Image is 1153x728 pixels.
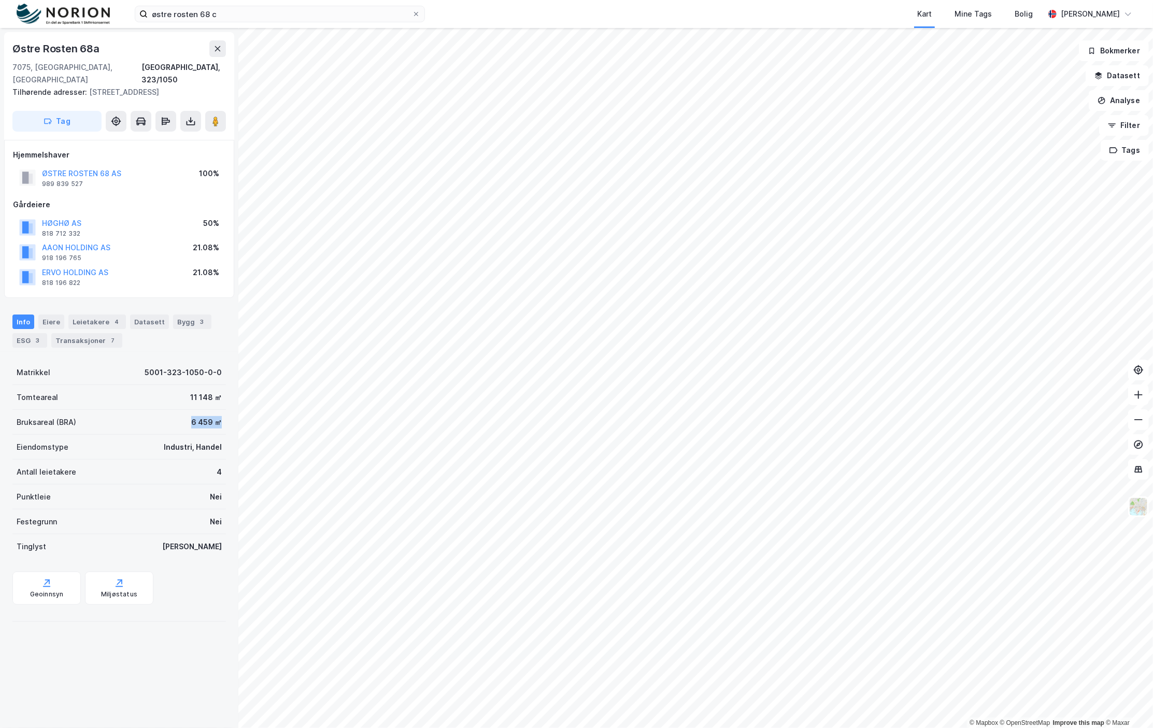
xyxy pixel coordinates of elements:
[145,366,222,379] div: 5001-323-1050-0-0
[68,315,126,329] div: Leietakere
[917,8,932,20] div: Kart
[190,391,222,404] div: 11 148 ㎡
[191,416,222,429] div: 6 459 ㎡
[42,254,81,262] div: 918 196 765
[42,230,80,238] div: 818 712 332
[130,315,169,329] div: Datasett
[1089,90,1149,111] button: Analyse
[210,491,222,503] div: Nei
[42,279,80,287] div: 818 196 822
[33,335,43,346] div: 3
[108,335,118,346] div: 7
[1129,497,1148,517] img: Z
[12,111,102,132] button: Tag
[1099,115,1149,136] button: Filter
[1079,40,1149,61] button: Bokmerker
[17,540,46,553] div: Tinglyst
[148,6,412,22] input: Søk på adresse, matrikkel, gårdeiere, leietakere eller personer
[30,590,64,598] div: Geoinnsyn
[1101,140,1149,161] button: Tags
[12,61,141,86] div: 7075, [GEOGRAPHIC_DATA], [GEOGRAPHIC_DATA]
[173,315,211,329] div: Bygg
[17,516,57,528] div: Festegrunn
[17,4,110,25] img: norion-logo.80e7a08dc31c2e691866.png
[12,88,89,96] span: Tilhørende adresser:
[1101,678,1153,728] div: Kontrollprogram for chat
[111,317,122,327] div: 4
[17,416,76,429] div: Bruksareal (BRA)
[17,466,76,478] div: Antall leietakere
[13,149,225,161] div: Hjemmelshaver
[162,540,222,553] div: [PERSON_NAME]
[193,266,219,279] div: 21.08%
[193,241,219,254] div: 21.08%
[12,40,102,57] div: Østre Rosten 68a
[141,61,226,86] div: [GEOGRAPHIC_DATA], 323/1050
[12,86,218,98] div: [STREET_ADDRESS]
[12,333,47,348] div: ESG
[199,167,219,180] div: 100%
[38,315,64,329] div: Eiere
[1015,8,1033,20] div: Bolig
[17,491,51,503] div: Punktleie
[17,441,68,453] div: Eiendomstype
[101,590,137,598] div: Miljøstatus
[210,516,222,528] div: Nei
[955,8,992,20] div: Mine Tags
[17,391,58,404] div: Tomteareal
[164,441,222,453] div: Industri, Handel
[1086,65,1149,86] button: Datasett
[1000,719,1050,726] a: OpenStreetMap
[1101,678,1153,728] iframe: Chat Widget
[1053,719,1104,726] a: Improve this map
[217,466,222,478] div: 4
[1061,8,1120,20] div: [PERSON_NAME]
[17,366,50,379] div: Matrikkel
[970,719,998,726] a: Mapbox
[13,198,225,211] div: Gårdeiere
[51,333,122,348] div: Transaksjoner
[203,217,219,230] div: 50%
[42,180,83,188] div: 989 839 527
[12,315,34,329] div: Info
[197,317,207,327] div: 3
